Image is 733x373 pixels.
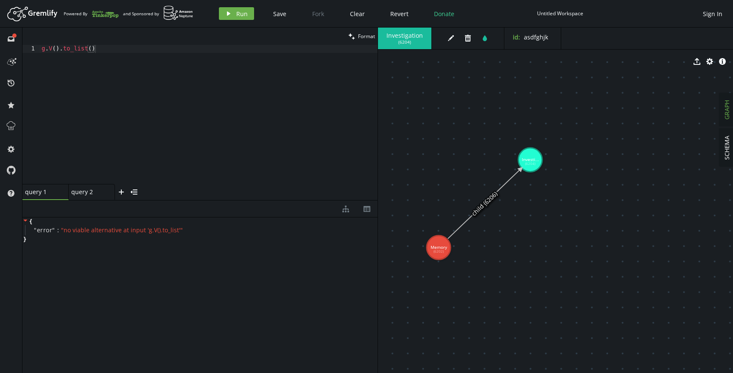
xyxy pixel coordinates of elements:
[350,10,365,18] span: Clear
[71,188,105,196] span: query 2
[434,10,454,18] span: Donate
[64,6,119,21] div: Powered By
[22,235,26,243] span: }
[525,161,536,166] tspan: (6204)
[434,249,444,253] tspan: (6202)
[513,33,520,41] label: id :
[428,7,461,20] button: Donate
[305,7,331,20] button: Fork
[723,136,731,160] span: SCHEMA
[344,7,371,20] button: Clear
[34,226,37,234] span: "
[390,10,408,18] span: Revert
[163,6,193,20] img: AWS Neptune
[358,33,375,40] span: Format
[273,10,286,18] span: Save
[52,226,55,234] span: "
[386,32,423,39] span: Investigation
[346,28,378,45] button: Format
[30,217,32,225] span: {
[267,7,293,20] button: Save
[61,226,183,234] span: " no viable alternative at input 'g.V().to_list' "
[398,39,411,45] span: ( 6204 )
[219,7,254,20] button: Run
[25,188,59,196] span: query 1
[384,7,415,20] button: Revert
[22,45,40,53] div: 1
[123,6,193,22] div: and Sponsored by
[723,100,731,120] span: GRAPH
[236,10,248,18] span: Run
[537,10,583,17] div: Untitled Workspace
[699,7,727,20] button: Sign In
[312,10,324,18] span: Fork
[57,226,59,234] span: :
[524,33,548,41] span: asdfghjk
[37,226,53,234] span: error
[431,244,448,250] tspan: Memory
[522,156,539,162] tspan: Investi...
